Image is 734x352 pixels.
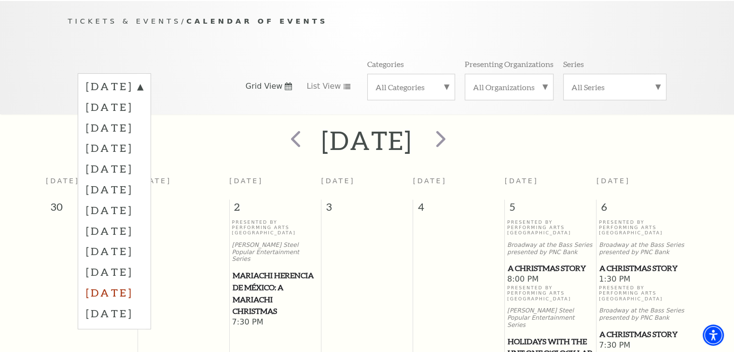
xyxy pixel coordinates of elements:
p: [PERSON_NAME] Steel Popular Entertainment Series [232,242,319,263]
span: 2 [230,200,321,219]
p: / [68,15,666,27]
span: 5 [505,200,596,219]
p: Broadway at the Bass Series presented by PNC Bank [599,307,686,322]
span: 7:30 PM [232,317,319,328]
p: Presented By Performing Arts [GEOGRAPHIC_DATA] [599,219,686,236]
p: Broadway at the Bass Series presented by PNC Bank [507,242,594,256]
span: [DATE] [229,177,263,185]
label: [DATE] [86,137,143,158]
p: Presented By Performing Arts [GEOGRAPHIC_DATA] [507,219,594,236]
label: All Organizations [473,82,545,92]
label: [DATE] [86,220,143,241]
label: All Categories [375,82,447,92]
span: 4 [413,200,504,219]
span: 8:00 PM [507,274,594,285]
span: Tickets & Events [68,17,181,25]
p: Series [563,59,584,69]
span: 6 [596,200,688,219]
button: next [422,123,457,158]
label: [DATE] [86,117,143,138]
label: [DATE] [86,282,143,303]
p: Presenting Organizations [465,59,554,69]
button: prev [277,123,312,158]
p: Categories [367,59,404,69]
span: [DATE] [596,177,630,185]
label: All Series [571,82,658,92]
span: 3 [321,200,413,219]
p: Presented By Performing Arts [GEOGRAPHIC_DATA] [507,285,594,301]
span: [DATE] [413,177,447,185]
span: 1:30 PM [599,274,686,285]
label: [DATE] [86,96,143,117]
label: [DATE] [86,79,143,96]
span: A Christmas Story [508,262,594,274]
span: List View [306,81,341,92]
label: [DATE] [86,158,143,179]
p: Presented By Performing Arts [GEOGRAPHIC_DATA] [232,219,319,236]
label: [DATE] [86,200,143,220]
label: [DATE] [86,241,143,261]
p: [PERSON_NAME] Steel Popular Entertainment Series [507,307,594,328]
span: 30 [46,200,138,219]
span: 1 [138,200,229,219]
span: [DATE] [321,177,355,185]
label: [DATE] [86,303,143,324]
div: Accessibility Menu [703,325,724,346]
span: 7:30 PM [599,340,686,351]
span: Mariachi Herencia de México: A Mariachi Christmas [233,270,319,317]
span: A Christmas Story [599,262,685,274]
p: Presented By Performing Arts [GEOGRAPHIC_DATA] [599,285,686,301]
span: [DATE] [46,177,80,185]
span: A Christmas Story [599,328,685,340]
span: Grid View [246,81,283,92]
label: [DATE] [86,261,143,282]
p: Broadway at the Bass Series presented by PNC Bank [599,242,686,256]
span: Calendar of Events [186,17,328,25]
h2: [DATE] [321,125,413,156]
span: [DATE] [138,177,171,185]
span: [DATE] [505,177,539,185]
label: [DATE] [86,179,143,200]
